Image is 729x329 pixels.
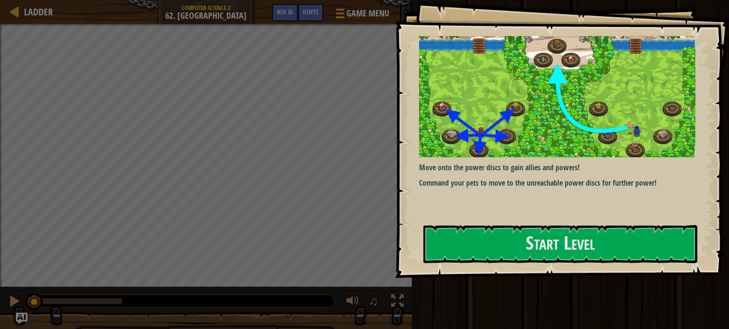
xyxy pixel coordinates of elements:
button: Ask AI [272,4,298,22]
button: ♫ [367,292,383,312]
span: Ask AI [277,7,293,16]
button: Ctrl + P: Pause [5,292,24,312]
p: Command your pets to move to the unreachable power discs for further power! [419,177,695,189]
button: Game Menu [328,4,395,26]
a: Ladder [19,5,53,18]
span: ♫ [369,294,379,308]
span: Ladder [24,5,53,18]
img: Power peak [419,36,695,157]
span: Game Menu [346,7,389,20]
p: Move onto the power discs to gain allies and powers! [419,162,695,173]
span: Hints [303,7,319,16]
button: Adjust volume [343,292,362,312]
button: Toggle fullscreen [388,292,407,312]
button: Start Level [423,225,697,263]
button: Ask AI [16,313,27,324]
